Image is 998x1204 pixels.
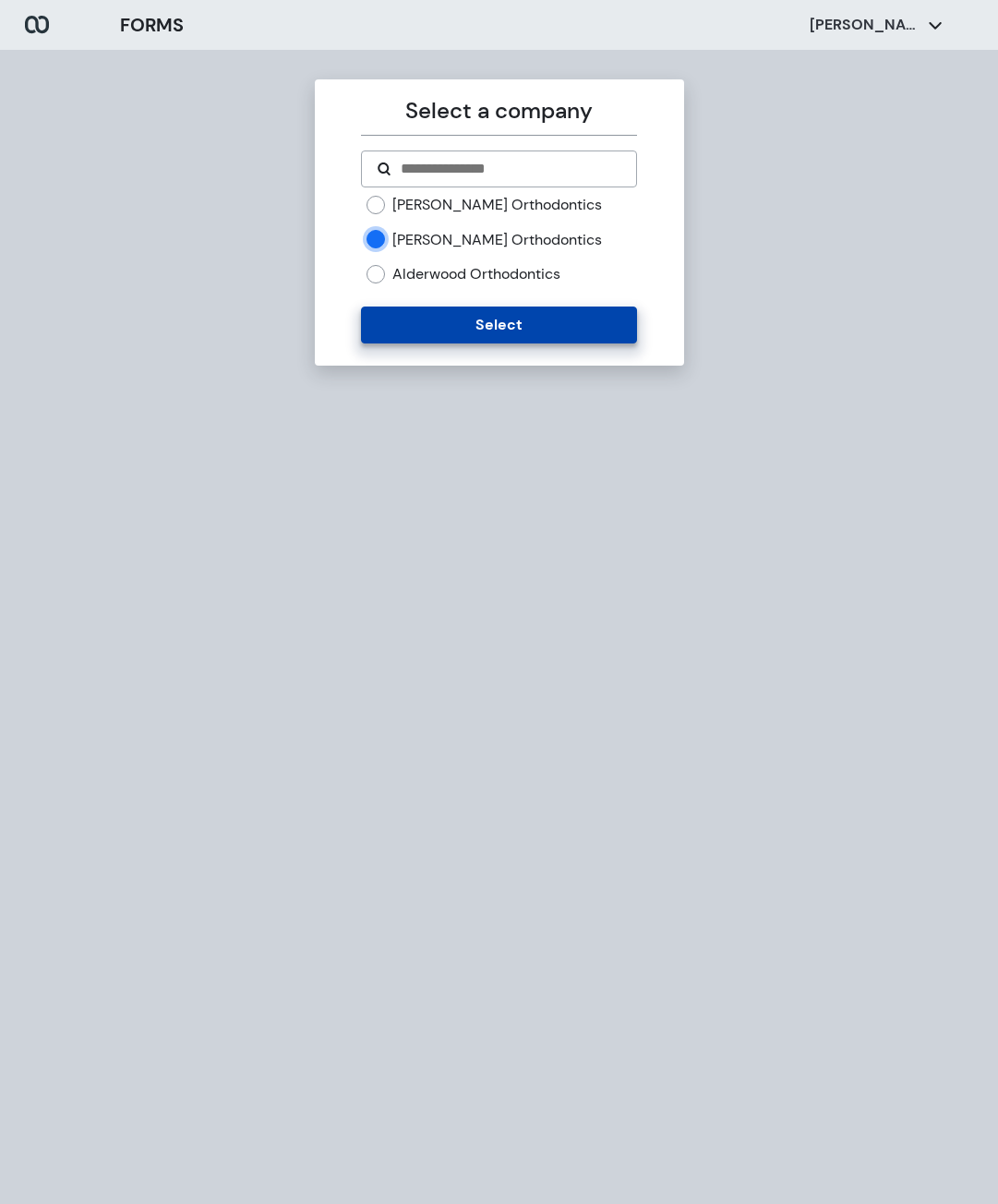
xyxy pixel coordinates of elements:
[392,195,602,215] label: [PERSON_NAME] Orthodontics
[392,264,560,284] label: Alderwood Orthodontics
[810,15,920,35] p: [PERSON_NAME]
[399,158,621,180] input: Search
[392,230,602,250] label: [PERSON_NAME] Orthodontics
[361,94,637,127] p: Select a company
[361,307,637,343] button: Select
[120,11,184,39] h3: FORMS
